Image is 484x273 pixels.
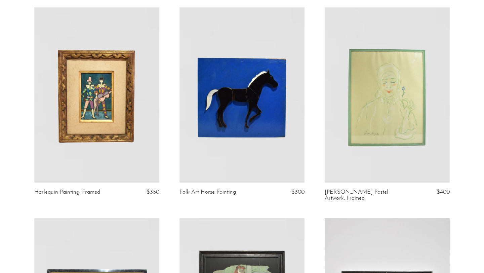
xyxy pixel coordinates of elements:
[437,189,450,195] span: $400
[34,189,100,195] a: Harlequin Painting, Framed
[325,189,408,202] a: [PERSON_NAME] Pastel Artwork, Framed
[179,189,236,195] a: Folk Art Horse Painting
[291,189,305,195] span: $300
[147,189,159,195] span: $350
